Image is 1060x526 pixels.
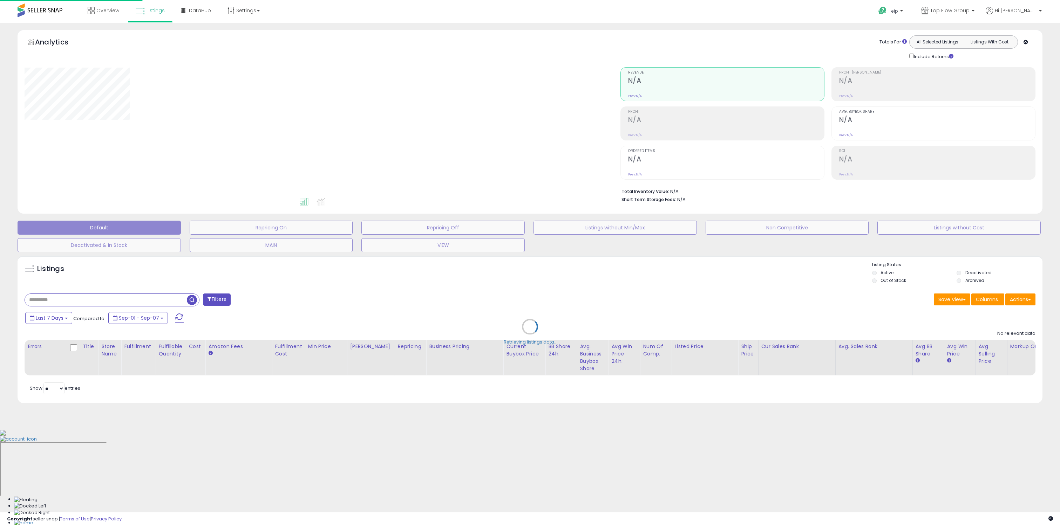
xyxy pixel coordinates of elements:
[18,238,181,252] button: Deactivated & In Stock
[189,7,211,14] span: DataHub
[839,149,1035,153] span: ROI
[621,196,676,202] b: Short Term Storage Fees:
[361,221,525,235] button: Repricing Off
[839,116,1035,125] h2: N/A
[963,37,1015,47] button: Listings With Cost
[190,238,353,252] button: MAIN
[96,7,119,14] span: Overview
[147,7,165,14] span: Listings
[839,133,853,137] small: Prev: N/A
[621,187,1030,195] li: N/A
[628,149,824,153] span: Ordered Items
[534,221,697,235] button: Listings without Min/Max
[628,77,824,86] h2: N/A
[986,7,1042,23] a: Hi [PERSON_NAME]
[35,37,82,49] h5: Analytics
[361,238,525,252] button: VIEW
[839,94,853,98] small: Prev: N/A
[677,196,686,203] span: N/A
[628,116,824,125] h2: N/A
[839,155,1035,165] h2: N/A
[911,37,964,47] button: All Selected Listings
[14,497,38,503] img: Floating
[877,221,1041,235] button: Listings without Cost
[628,94,642,98] small: Prev: N/A
[839,77,1035,86] h2: N/A
[873,1,910,23] a: Help
[628,172,642,177] small: Prev: N/A
[879,39,907,46] div: Totals For
[14,510,50,516] img: Docked Right
[839,172,853,177] small: Prev: N/A
[889,8,898,14] span: Help
[18,221,181,235] button: Default
[878,6,887,15] i: Get Help
[628,71,824,75] span: Revenue
[628,155,824,165] h2: N/A
[504,339,556,345] div: Retrieving listings data..
[628,133,642,137] small: Prev: N/A
[930,7,970,14] span: Top Flow Group
[904,52,962,60] div: Include Returns
[190,221,353,235] button: Repricing On
[14,503,46,510] img: Docked Left
[839,110,1035,114] span: Avg. Buybox Share
[839,71,1035,75] span: Profit [PERSON_NAME]
[706,221,869,235] button: Non Competitive
[628,110,824,114] span: Profit
[995,7,1037,14] span: Hi [PERSON_NAME]
[621,188,669,194] b: Total Inventory Value:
